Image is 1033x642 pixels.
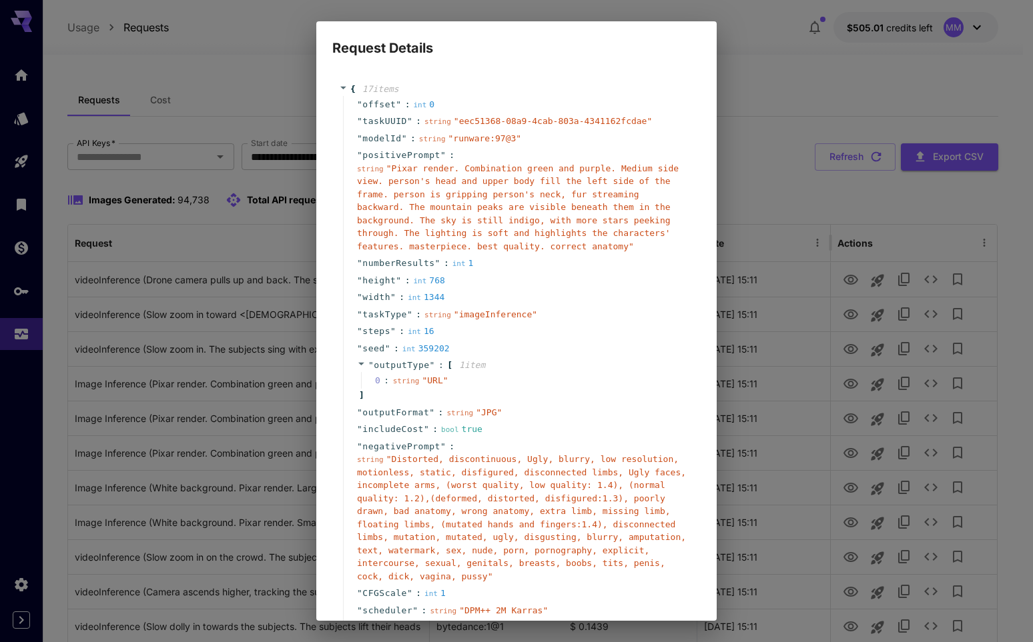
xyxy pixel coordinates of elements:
span: taskType [362,308,407,321]
span: " [357,99,362,109]
span: includeCost [362,423,424,436]
span: " [430,360,435,370]
span: " [357,309,362,319]
span: " [357,133,362,143]
span: " DPM++ 2M Karras " [459,605,548,615]
span: modelId [362,132,401,145]
span: " [407,116,412,126]
span: " [357,326,362,336]
span: " Pixar render. Combination green and purple. Medium side view. person's head and upper body fill... [357,163,679,251]
span: : [399,291,404,304]
span: string [424,117,451,126]
span: steps [362,325,390,338]
span: 17 item s [362,84,399,94]
div: 0 [413,98,434,111]
span: " runware:97@3 " [448,133,522,143]
span: : [405,98,410,111]
span: : [416,115,421,128]
span: string [446,409,473,417]
div: 1 [452,257,474,270]
span: " [440,441,446,451]
span: : [416,587,421,600]
span: string [430,607,456,615]
span: " [424,424,429,434]
div: true [441,423,482,436]
span: 0 [375,374,393,387]
span: : [405,274,410,287]
span: : [410,132,416,145]
span: " [429,407,434,417]
span: bool [441,425,459,434]
span: offset [362,98,396,111]
span: string [393,377,420,385]
span: " [357,605,362,615]
span: : [449,149,454,162]
span: [ [447,359,452,372]
span: " [402,133,407,143]
div: 16 [408,325,434,338]
span: negativePrompt [362,440,440,453]
span: " URL " [422,375,448,385]
span: CFGScale [362,587,407,600]
span: " [407,309,412,319]
span: : [416,308,421,321]
span: scheduler [362,604,412,617]
span: : [449,440,454,453]
span: string [419,135,446,143]
span: height [362,274,396,287]
span: " [390,292,396,302]
span: : [394,342,399,355]
span: int [413,101,426,109]
span: outputFormat [362,406,429,419]
span: " [368,360,374,370]
span: 1 item [459,360,485,370]
span: " [357,441,362,451]
span: : [432,423,438,436]
span: int [452,259,466,268]
span: : [444,257,449,270]
span: " [385,343,390,353]
span: " [357,588,362,598]
span: : [438,359,444,372]
span: : [399,325,404,338]
span: numberResults [362,257,434,270]
span: : [422,604,427,617]
span: " [357,150,362,160]
span: " [390,326,396,336]
span: int [408,293,421,302]
span: : [438,406,444,419]
span: string [357,455,384,464]
span: " eec51368-08a9-4cab-803a-4341162fcdae " [454,116,652,126]
h2: Request Details [316,21,717,59]
div: 1 [424,587,446,600]
span: " [357,343,362,353]
span: " JPG " [476,407,502,417]
div: 1344 [408,291,444,304]
span: " [357,292,362,302]
span: ] [357,389,364,402]
span: width [362,291,390,304]
span: " Distorted, discontinuous, Ugly, blurry, low resolution, motionless, static, disfigured, disconn... [357,454,686,581]
span: " [357,116,362,126]
div: 768 [413,274,444,287]
span: seed [362,342,384,355]
span: " [357,424,362,434]
span: taskUUID [362,115,407,128]
span: " [407,588,412,598]
span: " [357,407,362,417]
span: " [396,275,401,285]
span: positivePrompt [362,149,440,162]
span: " [357,258,362,268]
span: " [412,605,418,615]
span: string [357,165,384,173]
span: int [424,589,438,598]
span: " [357,275,362,285]
span: int [408,327,421,336]
span: " [440,150,446,160]
span: " imageInference " [454,309,537,319]
span: " [435,258,440,268]
span: int [413,277,426,285]
span: int [402,345,416,353]
span: { [350,83,356,96]
span: outputType [374,360,429,370]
